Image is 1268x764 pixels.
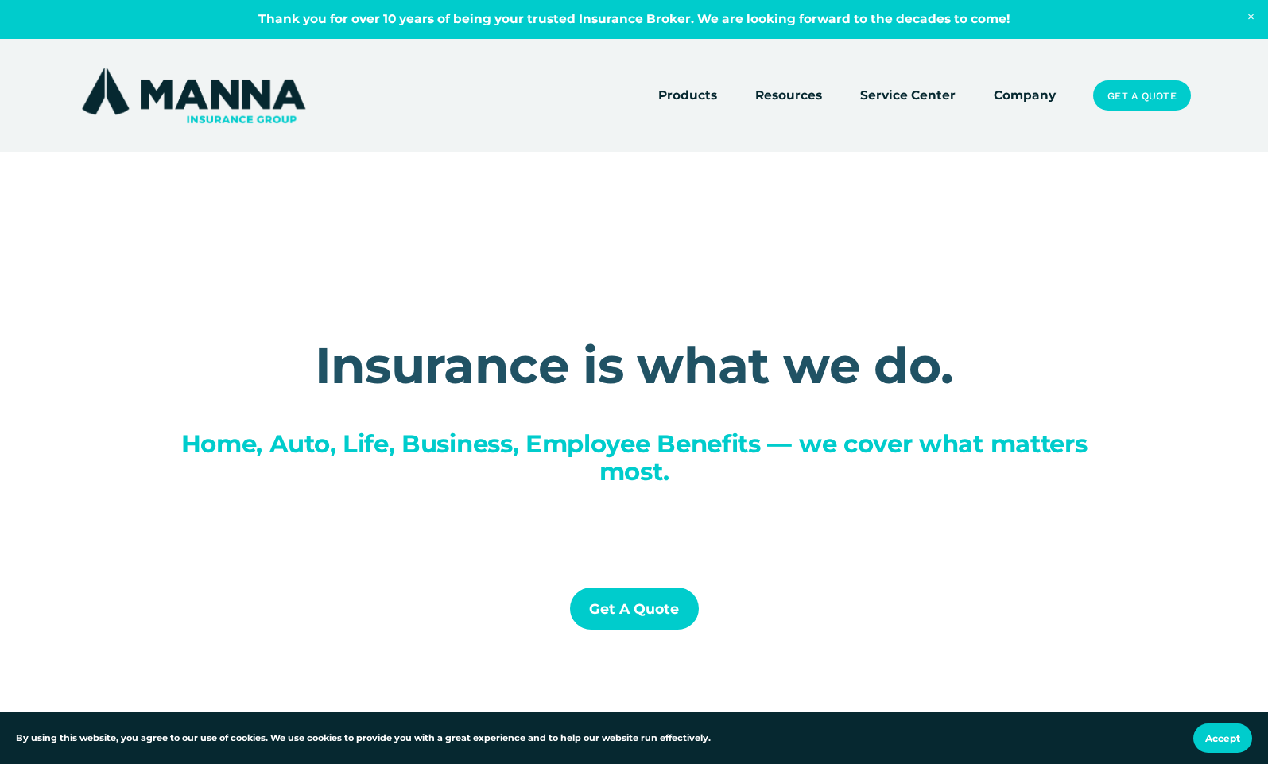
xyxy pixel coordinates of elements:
span: Home, Auto, Life, Business, Employee Benefits — we cover what matters most. [181,429,1094,487]
a: Company [994,84,1056,107]
span: Resources [755,86,822,106]
button: Accept [1193,723,1252,753]
p: By using this website, you agree to our use of cookies. We use cookies to provide you with a grea... [16,731,711,746]
a: folder dropdown [755,84,822,107]
span: Accept [1205,732,1240,744]
img: Manna Insurance Group [78,64,309,126]
a: Get a Quote [570,588,699,630]
a: Get a Quote [1093,80,1190,111]
a: Service Center [860,84,956,107]
a: folder dropdown [658,84,717,107]
span: Products [658,86,717,106]
strong: Insurance is what we do. [315,335,954,396]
